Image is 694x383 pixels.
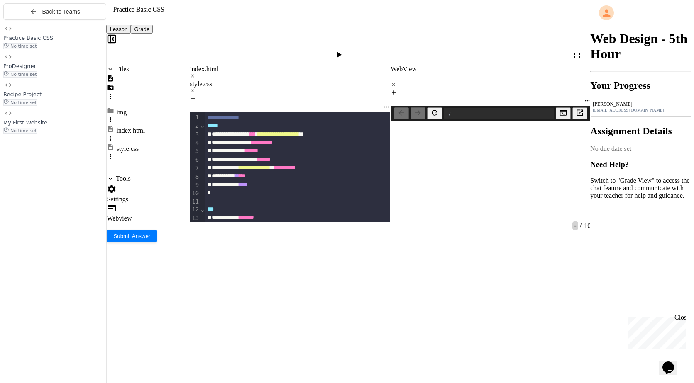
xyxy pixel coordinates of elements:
div: My Account [590,3,691,22]
div: [EMAIL_ADDRESS][DOMAIN_NAME] [593,108,688,112]
iframe: Web Preview [391,121,591,184]
div: style.css [116,145,139,153]
span: ProDesigner [3,63,36,69]
div: WebView [391,65,591,89]
div: style.css [190,80,390,88]
div: 11 [190,198,200,206]
button: Console [556,107,571,119]
div: Tools [116,175,130,182]
span: Back to Teams [42,8,80,15]
div: img [116,109,127,116]
span: Practice Basic CSS [113,6,164,13]
div: 3 [190,131,200,139]
div: index.html [116,127,145,134]
span: Fold line [200,122,204,129]
div: 9 [190,181,200,189]
button: Back to Teams [3,3,106,20]
div: 7 [190,164,200,172]
span: No time set [3,71,37,78]
h2: Assignment Details [590,126,691,137]
button: Open in new tab [572,107,587,119]
div: Webview [107,215,145,222]
span: Forward [411,107,425,119]
button: Refresh [427,107,442,119]
div: 1 [190,114,200,122]
div: index.html [190,65,390,73]
button: Lesson [106,25,131,34]
div: index.html [190,65,390,80]
div: style.css [190,80,390,95]
span: Recipe Project [3,91,42,97]
div: 6 [190,156,200,164]
div: 5 [190,147,200,155]
div: 13 [190,214,200,223]
div: 4 [190,139,200,147]
h2: Your Progress [590,80,691,91]
div: / [444,108,554,119]
button: Submit Answer [107,230,157,242]
span: / [580,222,582,229]
h1: Web Design - 5th Hour [590,31,691,62]
iframe: chat widget [625,314,686,349]
span: Fold line [200,206,204,213]
div: [PERSON_NAME] [593,101,688,107]
span: Practice Basic CSS [3,35,53,41]
div: 2 [190,122,200,130]
h3: Need Help? [590,160,691,169]
div: 12 [190,206,200,214]
span: Back [394,107,409,119]
div: 8 [190,173,200,181]
span: No time set [3,43,37,49]
div: Chat with us now!Close [3,3,57,53]
span: No time set [3,99,37,106]
iframe: chat widget [659,350,686,375]
div: Settings [107,196,145,203]
p: Switch to "Grade View" to access the chat feature and communicate with your teacher for help and ... [590,177,691,199]
div: Files [116,65,129,73]
button: Grade [131,25,153,34]
span: No time set [3,128,37,134]
span: My First Website [3,119,47,126]
div: 10 [190,189,200,198]
span: 10 [582,222,591,229]
div: WebView [391,65,591,73]
span: - [572,221,578,230]
span: Submit Answer [113,233,150,239]
div: No due date set [590,145,691,153]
